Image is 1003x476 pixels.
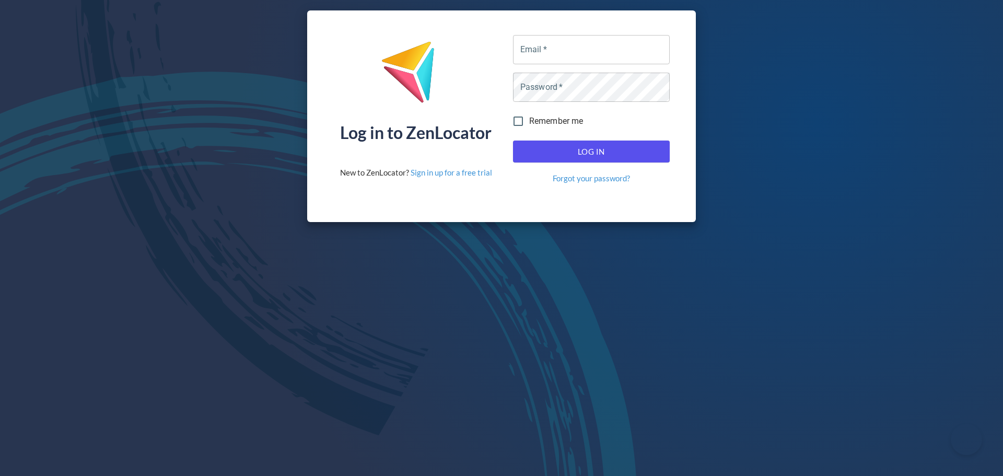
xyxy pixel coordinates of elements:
[513,141,670,162] button: Log In
[340,124,492,141] div: Log in to ZenLocator
[524,145,658,158] span: Log In
[951,424,982,455] iframe: Toggle Customer Support
[381,41,451,111] img: ZenLocator
[553,173,630,184] a: Forgot your password?
[411,168,492,177] a: Sign in up for a free trial
[513,35,670,64] input: name@company.com
[529,115,584,127] span: Remember me
[340,167,492,178] div: New to ZenLocator?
